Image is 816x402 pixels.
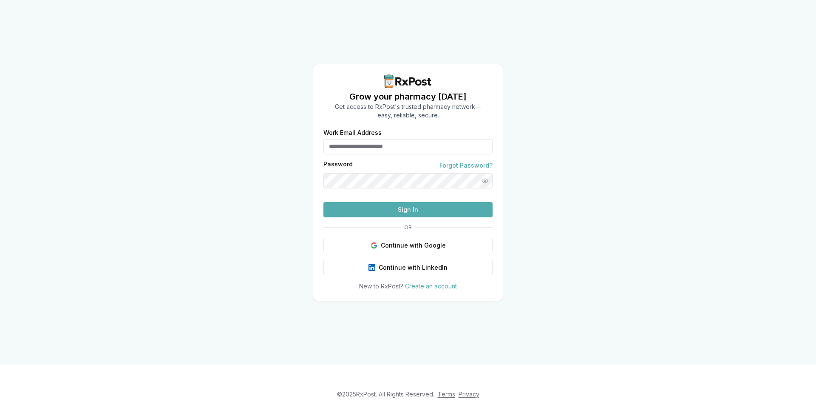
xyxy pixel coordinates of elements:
button: Continue with Google [323,238,493,253]
a: Create an account [405,282,457,290]
h1: Grow your pharmacy [DATE] [335,91,481,103]
button: Continue with LinkedIn [323,260,493,275]
button: Show password [477,173,493,188]
a: Forgot Password? [439,161,493,170]
label: Work Email Address [323,130,493,136]
span: New to RxPost? [359,282,403,290]
img: RxPost Logo [381,74,435,88]
span: OR [401,224,415,231]
button: Sign In [323,202,493,217]
label: Password [323,161,353,170]
p: Get access to RxPost's trusted pharmacy network— easy, reliable, secure. [335,103,481,120]
img: LinkedIn [368,264,375,271]
img: Google [371,242,377,249]
a: Terms [438,391,455,398]
a: Privacy [459,391,479,398]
